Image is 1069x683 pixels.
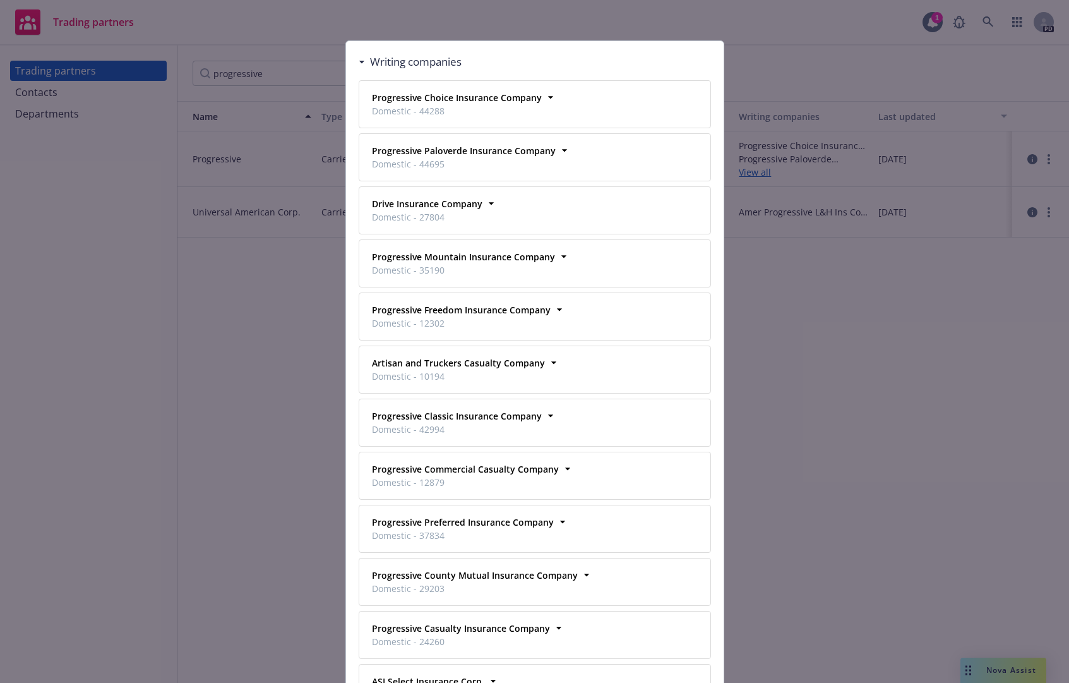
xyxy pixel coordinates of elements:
[372,198,482,210] strong: Drive Insurance Company
[372,622,550,634] strong: Progressive Casualty Insurance Company
[359,54,462,70] div: Writing companies
[372,370,545,383] span: Domestic - 10194
[370,54,462,70] h3: Writing companies
[372,357,545,369] strong: Artisan and Truckers Casualty Company
[372,569,578,581] strong: Progressive County Mutual Insurance Company
[372,529,554,542] span: Domestic - 37834
[372,476,559,489] span: Domestic - 12879
[372,635,550,648] span: Domestic - 24260
[372,317,551,330] span: Domestic - 12302
[372,92,542,104] strong: Progressive Choice Insurance Company
[372,463,559,475] strong: Progressive Commercial Casualty Company
[372,304,551,316] strong: Progressive Freedom Insurance Company
[372,210,482,224] span: Domestic - 27804
[372,251,555,263] strong: Progressive Mountain Insurance Company
[372,157,556,171] span: Domestic - 44695
[372,104,542,118] span: Domestic - 44288
[372,145,556,157] strong: Progressive Paloverde Insurance Company
[372,410,542,422] strong: Progressive Classic Insurance Company
[372,582,578,595] span: Domestic - 29203
[372,263,555,277] span: Domestic - 35190
[372,423,542,436] span: Domestic - 42994
[372,516,554,528] strong: Progressive Preferred Insurance Company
